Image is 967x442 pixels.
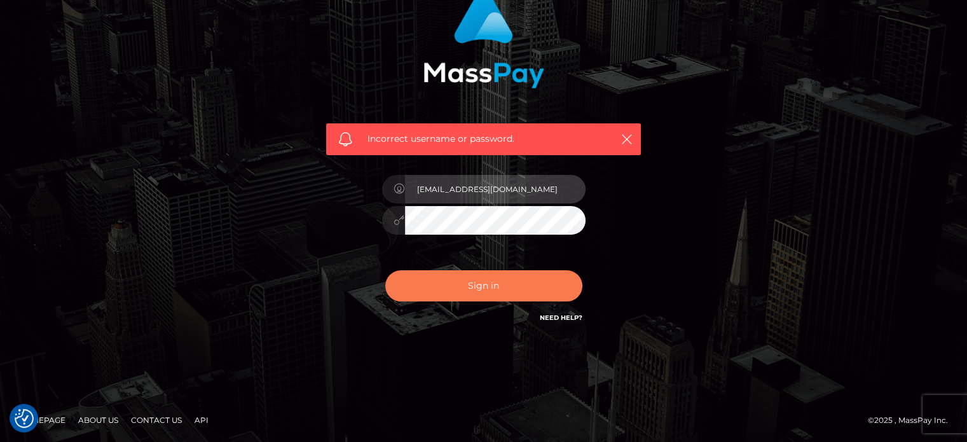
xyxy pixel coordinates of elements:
button: Consent Preferences [15,409,34,428]
input: Username... [405,175,586,204]
a: Need Help? [540,314,582,322]
a: API [189,410,214,430]
a: Contact Us [126,410,187,430]
a: About Us [73,410,123,430]
button: Sign in [385,270,582,301]
img: Revisit consent button [15,409,34,428]
a: Homepage [14,410,71,430]
div: © 2025 , MassPay Inc. [868,413,957,427]
span: Incorrect username or password. [367,132,600,146]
